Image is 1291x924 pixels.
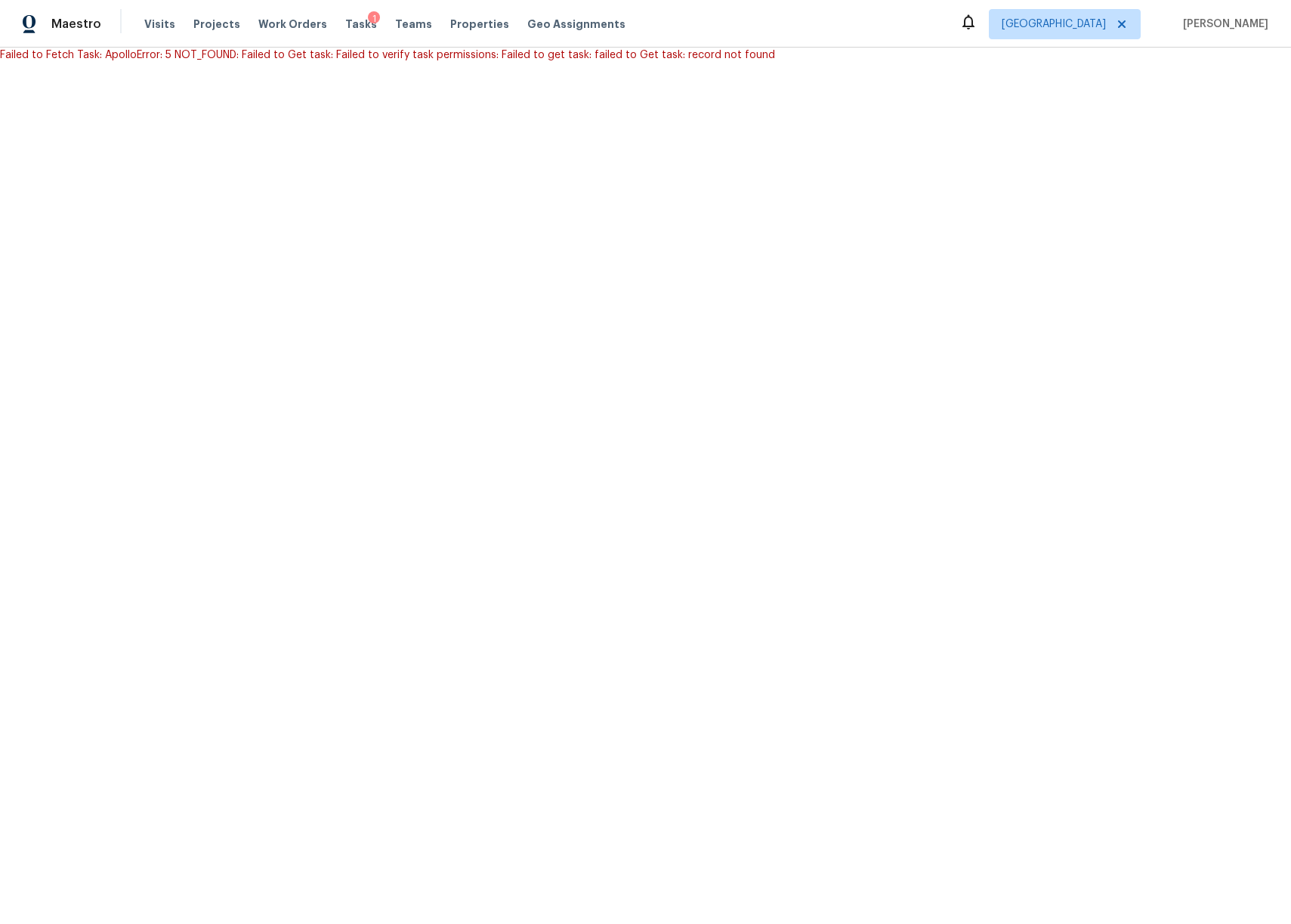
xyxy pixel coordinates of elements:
span: Maestro [51,17,101,32]
div: 1 [368,11,380,26]
span: Visits [144,17,175,32]
span: [PERSON_NAME] [1177,17,1268,32]
span: Projects [193,17,240,32]
span: Work Orders [258,17,327,32]
span: Geo Assignments [527,17,625,32]
span: [GEOGRAPHIC_DATA] [1002,17,1106,32]
span: Teams [395,17,432,32]
span: Tasks [345,19,377,29]
span: Properties [450,17,509,32]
